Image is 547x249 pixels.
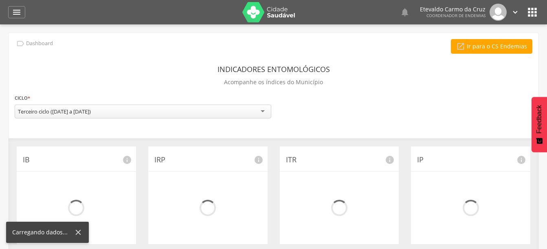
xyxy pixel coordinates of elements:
i:  [456,42,465,51]
label: Ciclo [15,94,30,103]
i:  [12,7,22,17]
i:  [526,6,539,19]
p: ITR [286,155,393,165]
i: info [122,155,132,165]
a:  [400,4,410,21]
span: Coordenador de Endemias [426,13,485,18]
p: Etevaldo Carmo da Cruz [420,7,485,12]
i: info [385,155,395,165]
a: Ir para o CS Endemias [451,39,532,54]
button: Feedback - Mostrar pesquisa [532,97,547,152]
header: Indicadores Entomológicos [217,62,330,76]
div: Terceiro ciclo ([DATE] a [DATE]) [18,108,91,115]
i:  [400,7,410,17]
p: Dashboard [26,40,53,47]
i: info [516,155,526,165]
p: IRP [154,155,261,165]
a:  [8,6,25,18]
a:  [511,4,520,21]
div: Carregando dados... [12,228,74,236]
p: IB [23,155,130,165]
p: Acompanhe os índices do Município [224,76,323,88]
p: IP [417,155,524,165]
i:  [511,8,520,17]
i:  [16,39,25,48]
span: Feedback [536,105,543,133]
i: info [254,155,264,165]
